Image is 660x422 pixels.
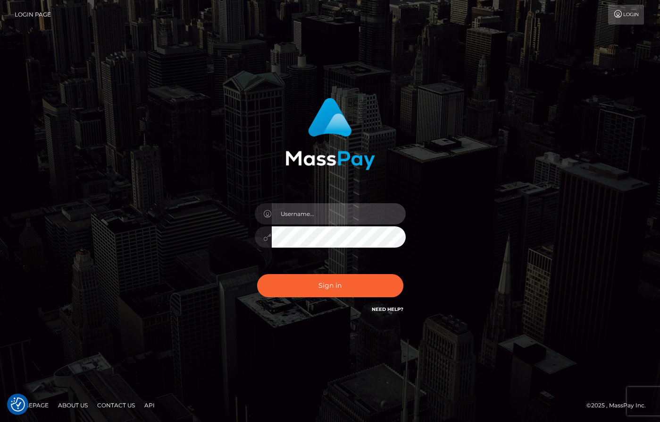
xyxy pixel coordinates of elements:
a: About Us [54,398,92,413]
button: Consent Preferences [11,397,25,412]
div: © 2025 , MassPay Inc. [586,400,653,411]
button: Sign in [257,274,403,297]
img: MassPay Login [285,98,375,170]
input: Username... [272,203,406,224]
a: API [141,398,159,413]
a: Contact Us [93,398,139,413]
a: Login Page [15,5,51,25]
a: Login [608,5,644,25]
a: Homepage [10,398,52,413]
img: Revisit consent button [11,397,25,412]
a: Need Help? [372,306,403,312]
